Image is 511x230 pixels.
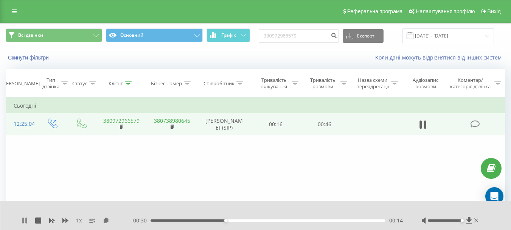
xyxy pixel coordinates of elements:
div: Open Intercom Messenger [485,187,503,205]
a: 380972966579 [103,117,140,124]
td: 00:46 [300,113,349,135]
a: 380738980645 [154,117,190,124]
div: [PERSON_NAME] [2,80,40,87]
div: 12:25:04 [14,117,30,131]
span: Вихід [488,8,501,14]
div: Accessibility label [461,219,464,222]
span: Налаштування профілю [416,8,475,14]
div: Аудіозапис розмови [407,77,445,90]
div: Accessibility label [224,219,227,222]
div: Тип дзвінка [42,77,59,90]
td: 00:16 [252,113,300,135]
span: 1 x [76,217,82,224]
button: Основний [106,28,202,42]
input: Пошук за номером [259,29,339,43]
div: Тривалість очікування [258,77,290,90]
div: Назва схеми переадресації [356,77,389,90]
div: Бізнес номер [151,80,182,87]
button: Скинути фільтри [6,54,53,61]
button: Всі дзвінки [6,28,102,42]
span: Графік [221,33,236,38]
button: Графік [207,28,250,42]
div: Клієнт [109,80,123,87]
div: Тривалість розмови [307,77,339,90]
span: Всі дзвінки [18,32,43,38]
a: Коли дані можуть відрізнятися вiд інших систем [375,54,505,61]
div: Статус [72,80,87,87]
span: 00:14 [389,217,403,224]
td: [PERSON_NAME] (SIP) [197,113,252,135]
div: Співробітник [203,80,235,87]
span: Реферальна програма [347,8,403,14]
button: Експорт [343,29,384,43]
span: - 00:30 [131,217,151,224]
div: Коментар/категорія дзвінка [448,77,492,90]
td: Сьогодні [6,98,505,113]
